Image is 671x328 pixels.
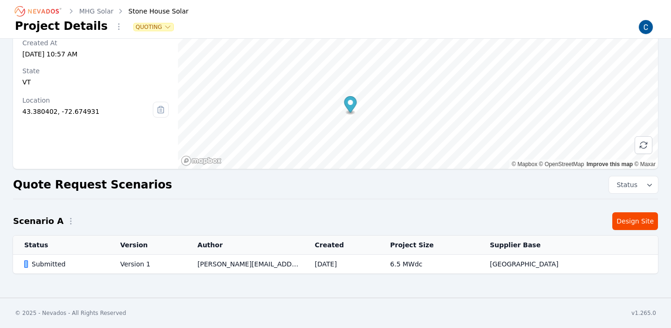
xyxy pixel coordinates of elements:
td: [GEOGRAPHIC_DATA] [479,255,620,274]
td: [DATE] [304,255,379,274]
div: Map marker [344,96,356,115]
th: Project Size [379,236,479,255]
div: © 2025 - Nevados - All Rights Reserved [15,309,126,317]
div: VT [22,77,169,87]
a: Improve this map [587,161,633,167]
a: Design Site [612,212,658,230]
div: [DATE] 10:57 AM [22,49,169,59]
th: Author [186,236,304,255]
th: Supplier Base [479,236,620,255]
tr: SubmittedVersion 1[PERSON_NAME][EMAIL_ADDRESS][DOMAIN_NAME][DATE]6.5 MWdc[GEOGRAPHIC_DATA] [13,255,658,274]
th: Version [109,236,186,255]
div: Location [22,96,153,105]
div: v1.265.0 [631,309,656,317]
th: Status [13,236,109,255]
div: Submitted [24,259,104,269]
h2: Scenario A [13,215,63,228]
div: State [22,66,169,76]
a: Mapbox homepage [181,155,222,166]
td: Version 1 [109,255,186,274]
h2: Quote Request Scenarios [13,177,172,192]
h1: Project Details [15,19,108,34]
a: Maxar [634,161,656,167]
th: Created [304,236,379,255]
td: [PERSON_NAME][EMAIL_ADDRESS][DOMAIN_NAME] [186,255,304,274]
a: Mapbox [512,161,537,167]
span: Status [613,180,637,189]
div: 43.380402, -72.674931 [22,107,153,116]
nav: Breadcrumb [15,4,188,19]
button: Status [609,176,658,193]
div: Created At [22,38,169,48]
a: MHG Solar [79,7,114,16]
div: Stone House Solar [116,7,189,16]
img: Carmen Brooks [638,20,653,35]
a: OpenStreetMap [539,161,584,167]
button: Quoting [134,23,173,31]
td: 6.5 MWdc [379,255,479,274]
